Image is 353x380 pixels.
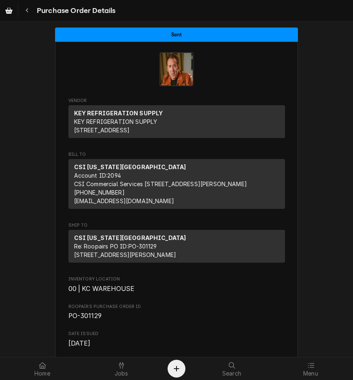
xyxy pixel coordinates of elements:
[68,304,285,321] div: Roopairs Purchase Order ID
[74,172,121,179] span: Account ID: 2094
[222,370,241,377] span: Search
[74,197,174,204] a: [EMAIL_ADDRESS][DOMAIN_NAME]
[74,118,157,134] span: KEY REFRIGERATION SUPPLY [STREET_ADDRESS]
[74,189,125,196] a: [PHONE_NUMBER]
[68,312,102,320] span: PO-301129
[68,105,285,138] div: Vendor
[68,98,285,142] div: Purchase Order Vendor
[168,360,185,378] button: Create Object
[272,359,350,378] a: Menu
[68,159,285,209] div: Bill To
[171,32,182,37] span: Sent
[68,340,91,347] span: [DATE]
[3,359,81,378] a: Home
[68,105,285,141] div: Vendor
[193,359,271,378] a: Search
[68,230,285,266] div: Ship To
[159,52,194,86] img: Logo
[82,359,160,378] a: Jobs
[20,3,34,18] button: Navigate back
[68,331,285,348] div: Date Issued
[68,159,285,212] div: Bill To
[68,339,285,348] span: Date Issued
[2,3,16,18] a: Go to Purchase Orders
[74,234,186,241] strong: CSI [US_STATE][GEOGRAPHIC_DATA]
[34,5,116,16] span: Purchase Order Details
[68,222,285,266] div: Purchase Order Ship To
[68,276,285,293] div: Inventory Location
[68,304,285,310] span: Roopairs Purchase Order ID
[68,151,285,158] span: Bill To
[34,370,50,377] span: Home
[303,370,318,377] span: Menu
[68,331,285,337] span: Date Issued
[68,222,285,229] span: Ship To
[68,276,285,282] span: Inventory Location
[68,284,285,294] span: Inventory Location
[115,370,128,377] span: Jobs
[68,230,285,263] div: Ship To
[55,28,298,42] div: Status
[68,151,285,212] div: Purchase Order Bill To
[68,98,285,104] span: Vendor
[68,311,285,321] span: Roopairs Purchase Order ID
[74,110,163,117] strong: KEY REFRIGERATION SUPPLY
[74,180,247,187] span: CSI Commercial Services [STREET_ADDRESS][PERSON_NAME]
[74,163,186,170] strong: CSI [US_STATE][GEOGRAPHIC_DATA]
[68,285,135,293] span: 00 | KC WAREHOUSE
[74,243,157,250] span: Re: Roopairs PO ID: PO-301129
[74,251,176,258] span: [STREET_ADDRESS][PERSON_NAME]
